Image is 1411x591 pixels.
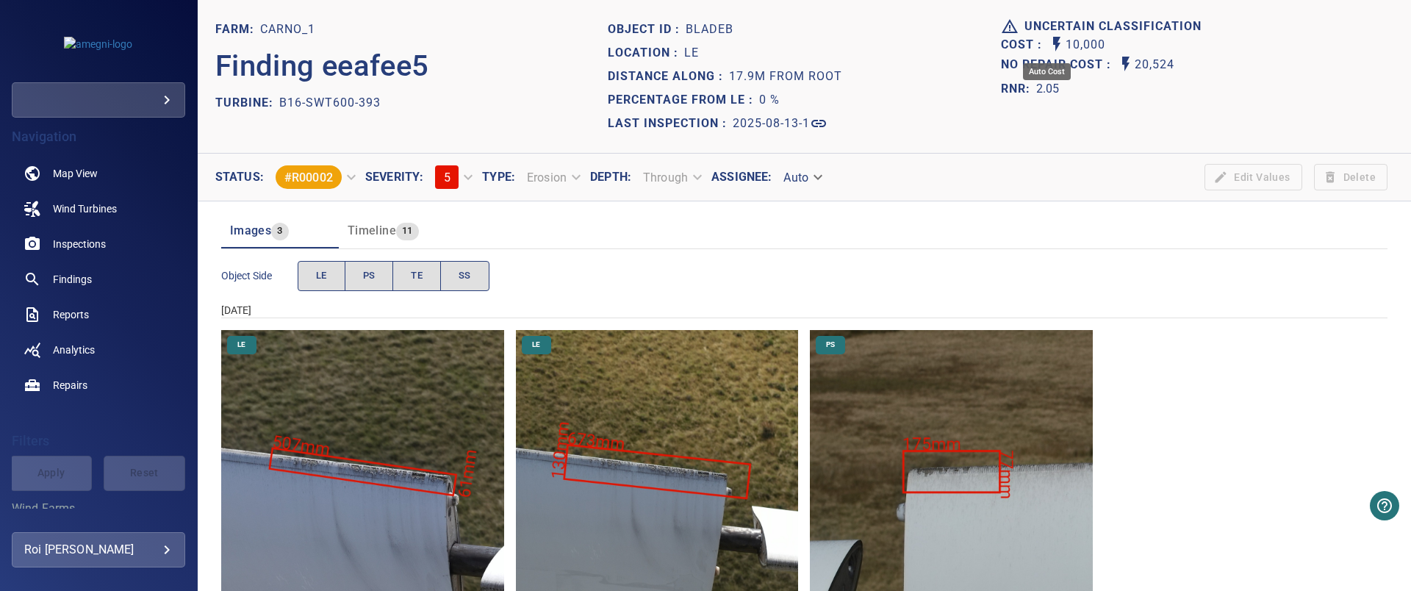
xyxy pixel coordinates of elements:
[12,226,185,262] a: inspections noActive
[523,340,549,350] span: LE
[348,223,396,237] span: Timeline
[423,160,482,195] div: 5
[215,21,260,38] p: FARM:
[1001,58,1117,72] h1: No Repair Cost :
[221,268,298,283] span: Object Side
[365,171,423,183] label: Severity :
[396,223,419,240] span: 11
[772,165,832,190] div: Auto
[729,68,842,85] p: 17.9m from root
[215,171,264,183] label: Status :
[1001,77,1060,101] span: The ratio of the additional incurred cost of repair in 1 year and the cost of repairing today. Fi...
[229,340,254,350] span: LE
[608,68,729,85] p: Distance along :
[440,261,489,291] button: SS
[12,297,185,332] a: reports noActive
[1135,55,1174,75] p: 20,524
[1066,35,1105,55] p: 10,000
[1024,20,1207,34] h1: Uncertain classification
[733,115,827,132] a: 2025-08-13-1
[215,44,429,88] p: Finding eeafee5
[12,332,185,368] a: analytics noActive
[215,94,279,112] p: TURBINE:
[264,160,365,195] div: #R00002
[608,115,733,132] p: Last Inspection :
[1001,38,1048,52] h1: Cost :
[1001,80,1036,98] h1: RNR:
[817,340,844,350] span: PS
[53,237,106,251] span: Inspections
[363,268,376,284] span: PS
[53,272,92,287] span: Findings
[53,307,89,322] span: Reports
[12,129,185,144] h4: Navigation
[12,262,185,297] a: findings noActive
[686,21,733,38] p: bladeB
[608,44,684,62] p: Location :
[12,503,185,515] label: Wind Farms
[1001,55,1117,75] span: Projected additional costs incurred by waiting 1 year to repair. This is a function of possible i...
[711,171,772,183] label: Assignee :
[230,223,271,237] span: Images
[12,156,185,191] a: map noActive
[279,94,381,112] p: B16-SWT600-393
[276,165,342,189] div: #R00002
[1117,55,1135,73] svg: Auto No Repair Cost
[733,115,810,132] p: 2025-08-13-1
[316,268,327,284] span: LE
[12,368,185,403] a: repairs noActive
[608,91,759,109] p: Percentage from LE :
[1036,80,1060,98] p: 2.05
[298,261,345,291] button: LE
[590,171,631,183] label: Depth :
[759,91,780,109] p: 0 %
[12,82,185,118] div: amegni
[631,165,711,190] div: Through
[53,201,117,216] span: Wind Turbines
[1001,35,1048,55] span: The base labour and equipment costs to repair the finding. Does not include the loss of productio...
[24,538,173,562] div: Roi [PERSON_NAME]
[1199,164,1307,191] span: This finding could not be edited because it is included in a repair order
[459,268,471,284] span: SS
[53,166,98,181] span: Map View
[298,261,489,291] div: objectSide
[53,378,87,393] span: Repairs
[53,343,95,357] span: Analytics
[12,191,185,226] a: windturbines noActive
[411,268,423,284] span: TE
[1023,63,1071,80] div: Auto Cost
[12,434,185,448] h4: Filters
[64,37,132,51] img: amegni-logo
[345,261,394,291] button: PS
[1308,164,1393,191] span: This finding could not be deleted because it is included in a repair order
[221,303,1387,318] div: [DATE]
[1048,35,1066,53] svg: Auto Cost
[260,21,315,38] p: Carno_1
[392,261,441,291] button: TE
[271,223,288,240] span: 3
[276,171,342,185] span: #R00002
[608,21,686,38] p: Object ID :
[482,171,515,183] label: Type :
[264,160,365,195] div: This finding cannot be updated because it is included in a repair order
[444,171,450,185] span: 5
[515,165,590,190] div: Erosion
[684,44,699,62] p: LE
